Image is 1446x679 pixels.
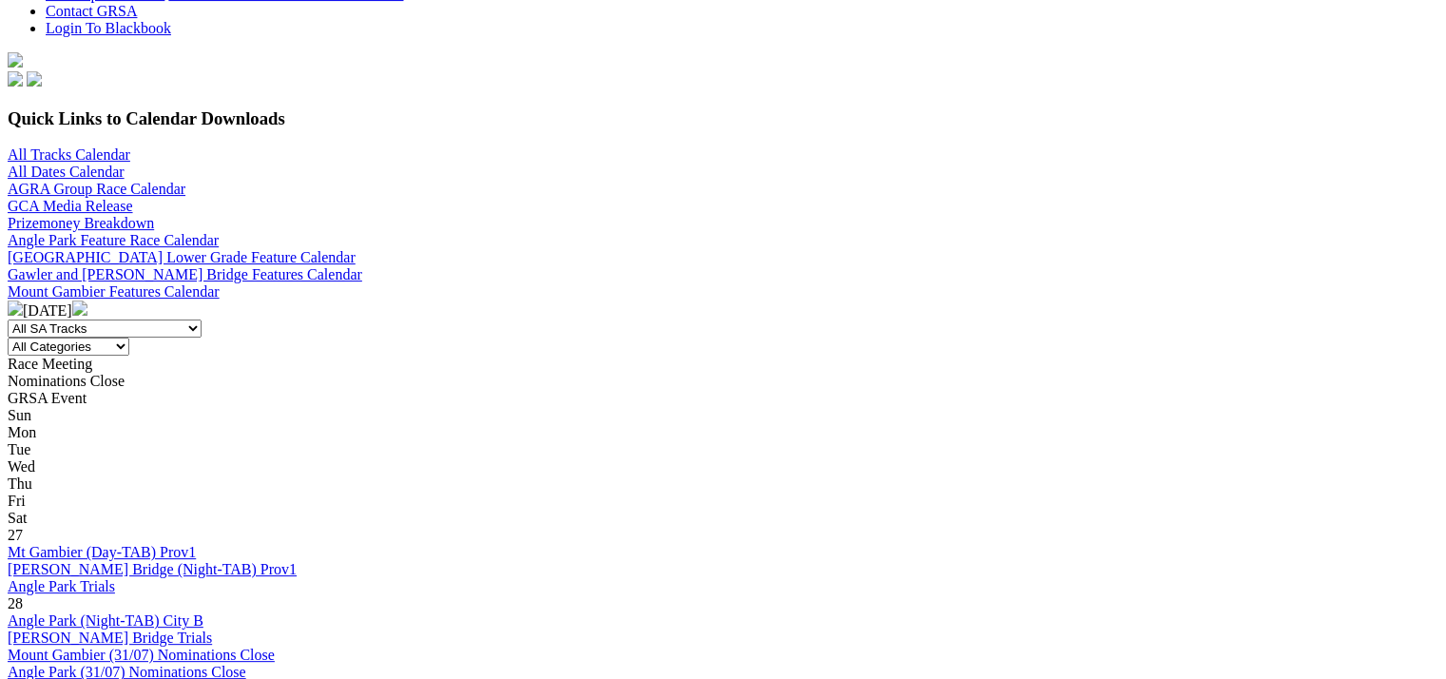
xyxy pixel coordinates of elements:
[8,198,133,214] a: GCA Media Release
[8,493,1438,510] div: Fri
[8,283,220,300] a: Mount Gambier Features Calendar
[8,527,23,543] span: 27
[8,215,154,231] a: Prizemoney Breakdown
[8,181,185,197] a: AGRA Group Race Calendar
[8,544,196,560] a: Mt Gambier (Day-TAB) Prov1
[8,630,212,646] a: [PERSON_NAME] Bridge Trials
[8,232,219,248] a: Angle Park Feature Race Calendar
[8,424,1438,441] div: Mon
[8,249,356,265] a: [GEOGRAPHIC_DATA] Lower Grade Feature Calendar
[8,373,1438,390] div: Nominations Close
[8,146,130,163] a: All Tracks Calendar
[8,164,125,180] a: All Dates Calendar
[8,71,23,87] img: facebook.svg
[8,475,1438,493] div: Thu
[8,266,362,282] a: Gawler and [PERSON_NAME] Bridge Features Calendar
[46,3,137,19] a: Contact GRSA
[8,595,23,611] span: 28
[8,612,203,629] a: Angle Park (Night-TAB) City B
[8,301,23,316] img: chevron-left-pager-white.svg
[8,458,1438,475] div: Wed
[8,510,1438,527] div: Sat
[46,20,171,36] a: Login To Blackbook
[27,71,42,87] img: twitter.svg
[8,301,1438,320] div: [DATE]
[8,108,1438,129] h3: Quick Links to Calendar Downloads
[8,647,275,663] a: Mount Gambier (31/07) Nominations Close
[8,390,1438,407] div: GRSA Event
[8,578,115,594] a: Angle Park Trials
[8,441,1438,458] div: Tue
[8,407,1438,424] div: Sun
[8,52,23,68] img: logo-grsa-white.png
[8,561,297,577] a: [PERSON_NAME] Bridge (Night-TAB) Prov1
[72,301,87,316] img: chevron-right-pager-white.svg
[8,356,1438,373] div: Race Meeting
